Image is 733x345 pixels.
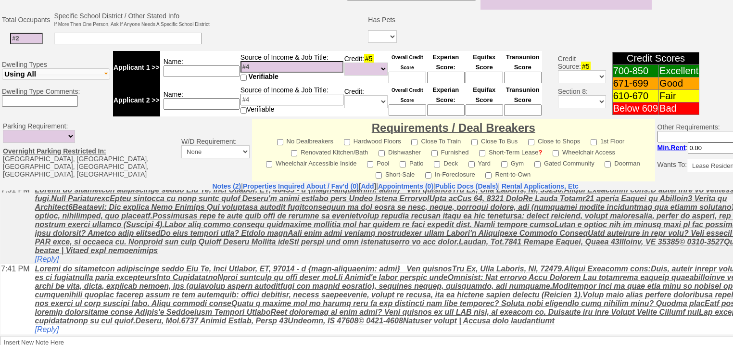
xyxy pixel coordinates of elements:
td: 700-850 [612,65,658,77]
label: Doorman [605,157,640,168]
td: Applicant 1 >> [113,51,160,84]
td: 610-670 [612,90,658,102]
td: 671-699 [612,77,658,90]
td: Parking Requirement: [GEOGRAPHIC_DATA], [GEOGRAPHIC_DATA], [GEOGRAPHIC_DATA], [GEOGRAPHIC_DATA], ... [0,119,179,181]
td: Credit: [344,84,388,116]
b: Min. [657,144,686,152]
input: Close To Train [411,139,417,145]
label: Patio [400,157,424,168]
input: Ask Customer: Do You Know Your Transunion Credit Score [504,72,542,83]
font: If More Then One Person, Ask If Anyone Needs A Specific School District [54,22,209,27]
input: Furnished [431,150,438,156]
input: Close To Bus [471,139,478,145]
a: [Reply] [35,135,59,143]
label: Rent-to-Own [485,168,531,179]
input: Hardwood Floors [344,139,350,145]
td: Credit Source: Section 8: [543,50,607,118]
td: Credit: [344,51,388,84]
label: Close to Shops [528,135,580,146]
input: Ask Customer: Do You Know Your Overall Credit Score [389,104,426,116]
label: Wheelchair Accessible Inside [266,157,356,168]
input: No Dealbreakers [277,139,283,145]
a: Rental Applications, Etc [500,182,579,190]
b: [ ] [243,182,376,190]
font: Equifax Score [473,86,495,103]
label: Yard [468,157,491,168]
font: Requirements / Deal Breakers [372,121,535,134]
span: Using All [4,70,36,78]
label: In-Foreclosure [425,168,475,179]
input: Ask Customer: Do You Know Your Overall Credit Score [389,72,426,83]
td: Fair [659,90,699,102]
input: Ask Customer: Do You Know Your Equifax Credit Score [466,72,503,83]
u: Overnight Parking Restricted In: [3,147,106,155]
input: Wheelchair Accessible Inside [266,161,272,167]
input: Ask Customer: Do You Know Your Transunion Credit Score [504,104,542,116]
input: Yard [468,161,475,167]
td: Has Pets [366,11,398,29]
input: Dishwasher [379,150,385,156]
label: Deck [434,157,458,168]
span: Verifiable [249,73,278,80]
font: Equifax Score [473,53,495,71]
label: Furnished [431,146,469,157]
td: Total Occupants [0,11,52,29]
font: Experian Score: [432,53,459,71]
label: Short-Term Lease [479,146,542,157]
label: Dishwasher [379,146,421,157]
input: Ask Customer: Do You Know Your Equifax Credit Score [466,104,503,116]
label: Gym [501,157,524,168]
td: Applicant 2 >> [113,84,160,116]
label: Gated Community [534,157,594,168]
td: W/D Requirement: [179,119,252,181]
input: Wheelchair Access [553,150,559,156]
a: Appointments (0) [378,182,433,190]
input: Doorman [605,161,611,167]
font: Transunion Score [506,53,540,71]
a: Add [361,182,374,190]
nobr: Rental Applications, Etc [502,182,579,190]
td: Good [659,77,699,90]
input: Short-Term Lease? [479,150,485,156]
input: Close to Shops [528,139,534,145]
span: #5 [581,62,591,71]
font: Overall Credit Score [392,88,423,103]
span: Rent [671,144,686,152]
input: In-Foreclosure [425,172,431,179]
a: Properties Inquired About / Fav'd (0) [243,182,359,190]
td: Below 609 [612,102,658,115]
td: Specific School District / Other Stated Info [52,11,211,29]
td: Dwelling Types Dwelling Type Comments: [0,50,112,118]
input: Ask Customer: Do You Know Your Experian Credit Score [427,104,465,116]
input: Ask Customer: Do You Know Your Experian Credit Score [427,72,465,83]
label: Close To Train [411,135,461,146]
td: Bad [659,102,699,115]
label: Short-Sale [376,168,415,179]
span: #5 [364,54,374,64]
input: Patio [400,161,406,167]
input: #4 [240,94,343,105]
label: Renovated Kitchen/Bath [291,146,368,157]
label: Hardwood Floors [344,135,401,146]
td: Source of Income & Job Title: [240,51,344,84]
input: Pool [367,161,373,167]
td: Excellent [659,65,699,77]
font: Experian Score: [432,86,459,103]
font: Transunion Score [506,86,540,103]
input: #2 [10,33,43,44]
label: 1st Floor [591,135,625,146]
input: Short-Sale [376,172,382,179]
a: Notes (2) [212,182,241,190]
font: Overall Credit Score [392,55,423,70]
input: 1st Floor [591,139,597,145]
input: #4 [240,61,343,73]
td: Name: [160,51,240,84]
label: Pool [367,157,389,168]
input: Renovated Kitchen/Bath [291,150,297,156]
label: No Dealbreakers [277,135,334,146]
a: ? [538,149,542,156]
input: Deck [434,161,440,167]
label: Close To Bus [471,135,518,146]
input: Gated Community [534,161,541,167]
input: Gym [501,161,507,167]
